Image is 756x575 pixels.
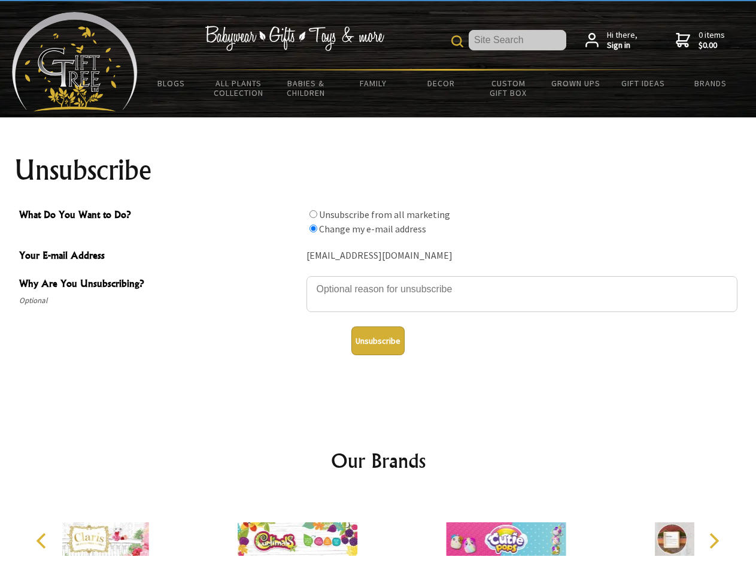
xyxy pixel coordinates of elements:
[340,71,408,96] a: Family
[19,293,300,308] span: Optional
[306,247,737,265] div: [EMAIL_ADDRESS][DOMAIN_NAME]
[585,30,637,51] a: Hi there,Sign in
[306,276,737,312] textarea: Why Are You Unsubscribing?
[319,208,450,220] label: Unsubscribe from all marketing
[607,40,637,51] strong: Sign in
[19,207,300,225] span: What Do You Want to Do?
[676,30,725,51] a: 0 items$0.00
[700,528,727,554] button: Next
[407,71,475,96] a: Decor
[351,326,405,355] button: Unsubscribe
[19,276,300,293] span: Why Are You Unsubscribing?
[205,71,273,105] a: All Plants Collection
[319,223,426,235] label: Change my e-mail address
[469,30,566,50] input: Site Search
[699,29,725,51] span: 0 items
[609,71,677,96] a: Gift Ideas
[24,446,733,475] h2: Our Brands
[14,156,742,184] h1: Unsubscribe
[451,35,463,47] img: product search
[699,40,725,51] strong: $0.00
[542,71,609,96] a: Grown Ups
[138,71,205,96] a: BLOGS
[30,528,56,554] button: Previous
[272,71,340,105] a: Babies & Children
[475,71,542,105] a: Custom Gift Box
[309,210,317,218] input: What Do You Want to Do?
[205,26,384,51] img: Babywear - Gifts - Toys & more
[607,30,637,51] span: Hi there,
[677,71,745,96] a: Brands
[19,248,300,265] span: Your E-mail Address
[309,225,317,232] input: What Do You Want to Do?
[12,12,138,111] img: Babyware - Gifts - Toys and more...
